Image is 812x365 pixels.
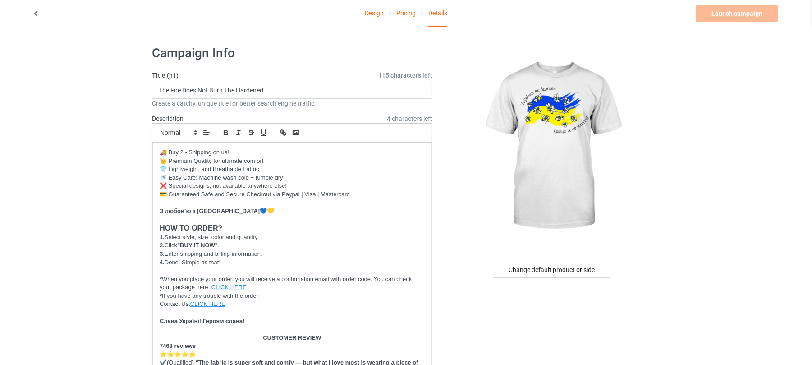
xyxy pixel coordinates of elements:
[152,99,432,108] div: Create a catchy, unique title for better search engine traffic.
[160,241,425,250] p: Click .
[160,182,425,190] p: ❌ Special designs, not available anywhere else!
[160,275,425,292] p: When you place your order, you will receive a confirmation email with order code. You can check y...
[160,300,425,309] p: Contact Us:
[152,71,432,80] label: Title (h1)
[160,234,165,240] strong: 1.
[177,242,218,249] strong: "BUY IT NOW"
[160,233,425,242] p: Select style, size, color and quantity.
[160,351,196,358] strong: ⭐️⭐️⭐️⭐️⭐️
[160,148,425,157] p: 🚚 Buy 2 - Shipping on us!
[396,0,416,26] a: Pricing
[160,174,425,182] p: 🚿 Easy Care: Machine wash cold + tumble dry
[160,292,425,300] p: If you have any trouble with the order:
[160,259,425,267] p: Done! Simple as that!
[160,208,260,214] strong: З любов’ю з [GEOGRAPHIC_DATA]
[190,300,225,307] a: CLICK HERE
[160,224,223,232] strong: HOW TO ORDER?
[263,334,321,341] strong: CUSTOMER REVIEW
[493,262,610,278] div: Change default product or side
[387,114,432,123] span: 4 characters left
[211,284,247,291] a: CLICK HERE
[365,0,384,26] a: Design
[160,342,196,349] strong: 7468 reviews
[160,250,165,257] strong: 3.
[160,165,425,174] p: 👕 Lightweight, and Breathable Fabric
[152,45,432,61] h1: Campaign Info
[152,115,184,122] label: Description
[160,318,244,324] strong: Слава Україні! Героям слава!
[378,71,432,80] span: 115 characters left
[160,157,425,166] p: 👑 Premium Quality for ultimate comfort
[160,250,425,259] p: Enter shipping and billing information.
[160,207,425,216] p: 💙💛
[428,0,447,27] div: Details
[160,259,165,266] strong: 4.
[160,190,425,199] p: 💳 Guaranteed Safe and Secure Checkout via Paypal | Visa | Mastercard
[160,242,165,249] strong: 2.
